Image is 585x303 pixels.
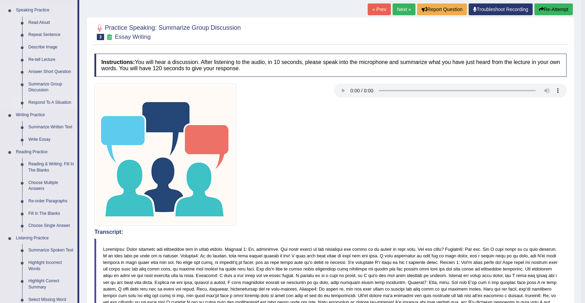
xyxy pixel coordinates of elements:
a: Highlight Incorrect Words [25,257,77,275]
a: Speaking Practice [13,4,77,17]
a: Summarize Spoken Text [25,244,77,257]
a: Summarize Written Text [25,121,77,134]
a: Choose Multiple Answers [25,177,77,195]
a: Listening Practice [13,232,77,245]
h4: You will hear a discussion. After listening to the audio, in 10 seconds, please speak into the mi... [94,54,567,77]
a: Reading & Writing: Fill In The Blanks [25,158,77,176]
small: Exam occurring question [106,34,113,40]
a: Reading Practice [13,146,77,158]
a: Re-tell Lecture [25,54,77,66]
h2: Practice Speaking: Summarize Group Discussion [94,23,241,40]
a: Read Aloud [25,17,77,29]
a: Re-order Paragraphs [25,195,77,208]
a: « Prev [368,3,391,15]
a: Highlight Correct Summary [25,275,77,293]
a: Repeat Sentence [25,29,77,41]
a: Summarize Group Discussion [25,78,77,97]
a: Troubleshoot Recording [469,3,533,15]
a: Respond To A Situation [25,97,77,109]
button: Report Question [417,3,467,15]
a: Fill In The Blanks [25,208,77,220]
a: Answer Short Question [25,66,77,78]
h4: Transcript: [94,229,567,235]
small: Essay Writing [115,34,151,40]
a: Write Essay [25,134,77,146]
b: Instructions: [101,59,135,65]
span: 3 [97,34,104,40]
button: Re-Attempt [534,3,573,15]
a: Describe Image [25,41,77,54]
a: Next » [393,3,415,15]
a: Choose Single Answer [25,220,77,232]
a: Writing Practice [13,109,77,121]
